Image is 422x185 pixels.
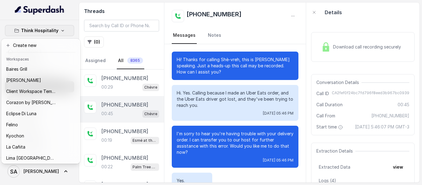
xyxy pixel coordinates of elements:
[6,121,18,128] p: Felino
[21,27,58,34] p: Think Hospitality
[6,154,56,162] p: Lima [GEOGRAPHIC_DATA]
[6,143,25,151] p: La Cañita
[6,88,56,95] p: Client Workspace Template
[6,77,41,84] p: [PERSON_NAME]
[6,110,36,117] p: Eclipse Di Luna
[2,40,79,51] button: Create new
[6,132,24,140] p: Kyochon
[5,25,74,36] button: Think Hospitality
[1,39,80,164] div: Think Hospitality
[6,65,27,73] p: Baires Grill
[6,99,56,106] p: Corazon by [PERSON_NAME]
[2,54,79,64] header: Workspaces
